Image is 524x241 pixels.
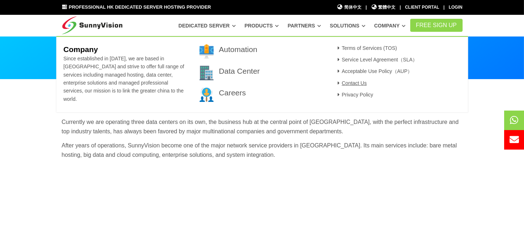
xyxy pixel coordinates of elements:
[56,36,468,113] div: Company
[400,4,401,11] li: |
[449,5,463,10] a: Login
[219,45,257,53] a: Automation
[178,19,236,32] a: Dedicated Server
[335,45,397,51] a: Terms of Services (TOS)
[443,4,445,11] li: |
[410,19,463,32] a: FREE Sign Up
[335,92,373,98] a: Privacy Policy
[199,87,214,102] img: 003-research.png
[62,117,463,136] p: Currently we are operating three data centers on its own, the business hub at the central point o...
[337,4,362,11] a: 简体中文
[288,19,321,32] a: Partners
[69,4,211,10] span: Professional HK Dedicated Server Hosting Provider
[335,57,418,63] a: Service Level Agreement（SLA）
[199,44,214,59] img: 001-brand.png
[219,67,260,75] a: Data Center
[63,56,184,102] span: Since established in [DATE], we are based in [GEOGRAPHIC_DATA] and strive to offer full range of ...
[219,89,246,97] a: Careers
[335,80,367,86] a: Contact Us
[244,19,279,32] a: Products
[365,4,367,11] li: |
[199,66,214,80] img: 002-town.png
[335,68,413,74] a: Acceptable Use Policy（AUP）
[330,19,365,32] a: Solutions
[374,19,406,32] a: Company
[62,141,463,159] p: After years of operations, SunnyVision become one of the major network service providers in [GEOG...
[371,4,396,11] a: 繁體中文
[63,45,98,53] b: Company
[405,5,439,10] a: Client Portal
